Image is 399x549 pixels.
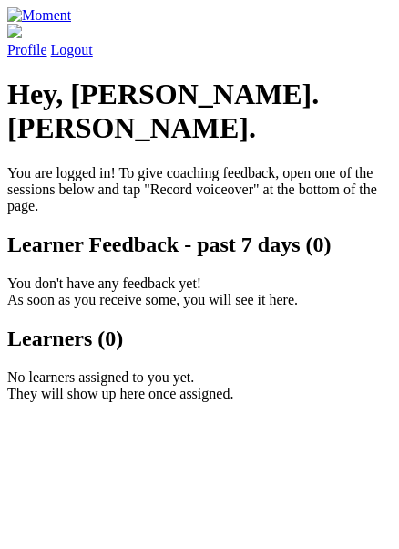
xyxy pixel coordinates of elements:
[7,233,392,257] h2: Learner Feedback - past 7 days (0)
[7,165,392,214] p: You are logged in! To give coaching feedback, open one of the sessions below and tap "Record voic...
[7,24,392,57] a: Profile
[7,7,71,24] img: Moment
[7,78,392,145] h1: Hey, [PERSON_NAME].[PERSON_NAME].
[7,326,392,351] h2: Learners (0)
[7,369,392,402] p: No learners assigned to you yet. They will show up here once assigned.
[51,42,93,57] a: Logout
[7,275,392,308] p: You don't have any feedback yet! As soon as you receive some, you will see it here.
[7,24,22,38] img: default_avatar-b4e2223d03051bc43aaaccfb402a43260a3f17acc7fafc1603fdf008d6cba3c9.png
